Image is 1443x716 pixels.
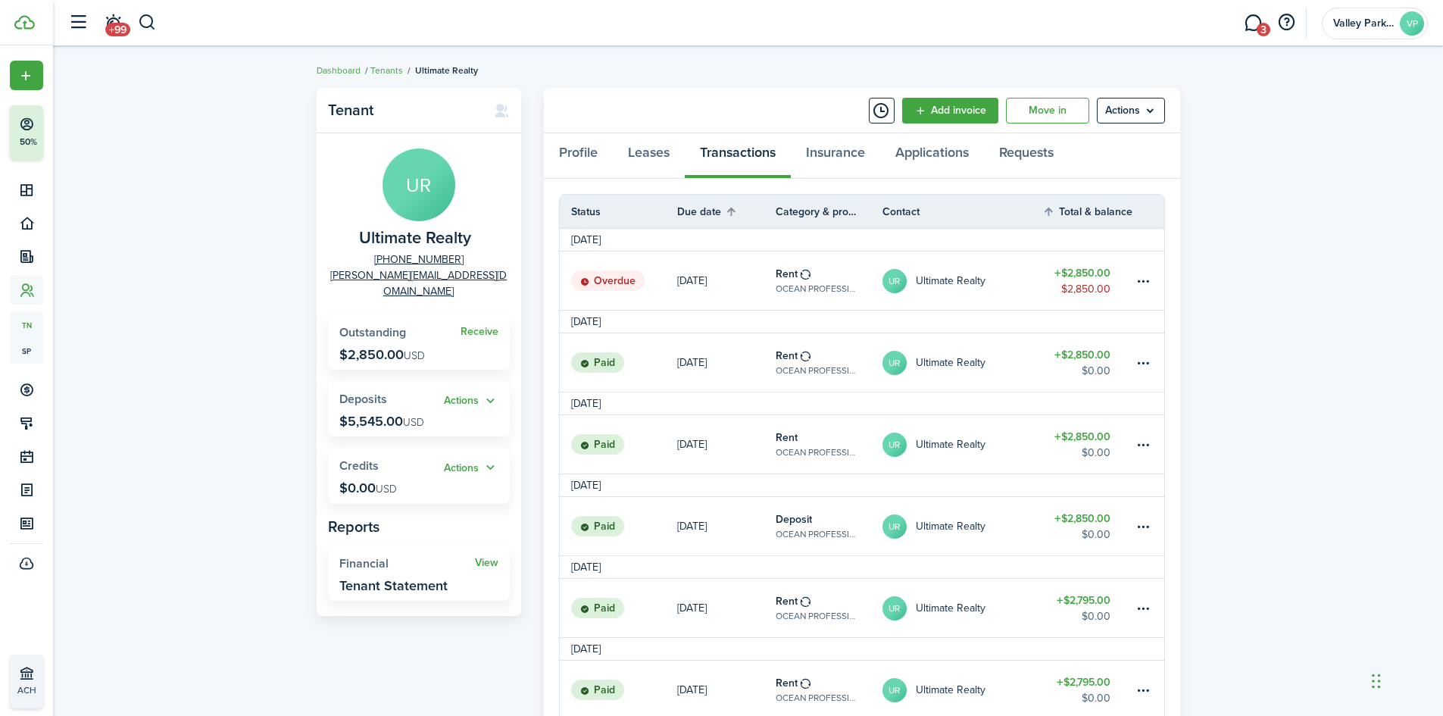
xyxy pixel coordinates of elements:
[105,23,130,36] span: +99
[328,267,510,299] a: [PERSON_NAME][EMAIL_ADDRESS][DOMAIN_NAME]
[10,105,136,160] button: 50%
[916,275,985,287] table-profile-info-text: Ultimate Realty
[560,232,612,248] td: [DATE]
[613,133,685,179] a: Leases
[98,4,127,42] a: Notifications
[10,61,43,90] button: Open menu
[415,64,478,77] span: Ultimate Realty
[1082,690,1110,706] table-amount-description: $0.00
[677,600,707,616] p: [DATE]
[370,64,403,77] a: Tenants
[1042,333,1133,392] a: $2,850.00$0.00
[916,357,985,369] table-profile-info-text: Ultimate Realty
[383,149,455,221] avatar-text: UR
[776,675,798,691] table-info-title: Rent
[882,678,907,702] avatar-text: UR
[776,333,882,392] a: RentOCEAN PROFESSIONAL, Unit 108
[776,415,882,474] a: RentOCEAN PROFESSIONAL, Unit 108
[776,579,882,637] a: RentOCEAN PROFESSIONAL, Unit 108
[677,333,776,392] a: [DATE]
[1054,429,1110,445] table-amount-title: $2,850.00
[882,596,907,621] avatar-text: UR
[677,273,707,289] p: [DATE]
[560,333,677,392] a: Paid
[776,511,812,527] table-info-title: Deposit
[902,98,998,124] a: Add invoice
[339,347,425,362] p: $2,850.00
[444,392,498,410] button: Actions
[374,252,464,267] a: [PHONE_NUMBER]
[1054,265,1110,281] table-amount-title: $2,850.00
[560,314,612,330] td: [DATE]
[791,133,880,179] a: Insurance
[776,497,882,555] a: DepositOCEAN PROFESSIONAL, Unit 108
[882,252,1043,310] a: URUltimate Realty
[19,136,38,149] p: 50%
[882,269,907,293] avatar-text: UR
[776,266,798,282] table-info-title: Rent
[882,497,1043,555] a: URUltimate Realty
[677,252,776,310] a: [DATE]
[339,578,448,593] widget-stats-description: Tenant Statement
[882,514,907,539] avatar-text: UR
[776,691,860,705] table-subtitle: OCEAN PROFESSIONAL, Unit 108
[560,559,612,575] td: [DATE]
[776,364,860,377] table-subtitle: OCEAN PROFESSIONAL, Unit 108
[776,252,882,310] a: RentOCEAN PROFESSIONAL, Unit 108
[339,457,379,474] span: Credits
[1042,202,1133,220] th: Sort
[677,518,707,534] p: [DATE]
[869,98,895,124] button: Timeline
[882,333,1043,392] a: URUltimate Realty
[677,497,776,555] a: [DATE]
[776,527,860,541] table-subtitle: OCEAN PROFESSIONAL, Unit 108
[776,609,860,623] table-subtitle: OCEAN PROFESSIONAL, Unit 108
[776,282,860,295] table-subtitle: OCEAN PROFESSIONAL, Unit 108
[10,655,43,708] a: ACH
[1238,4,1267,42] a: Messaging
[359,229,471,248] span: Ultimate Realty
[1054,511,1110,527] table-amount-title: $2,850.00
[1042,579,1133,637] a: $2,795.00$0.00
[560,415,677,474] a: Paid
[677,682,707,698] p: [DATE]
[776,446,860,459] table-subtitle: OCEAN PROFESSIONAL, Unit 108
[571,516,624,537] status: Paid
[1257,23,1270,36] span: 3
[444,459,498,477] widget-stats-action: Actions
[916,602,985,614] table-profile-info-text: Ultimate Realty
[1006,98,1089,124] a: Move in
[475,557,498,569] a: View
[1082,527,1110,542] table-amount-description: $0.00
[376,481,397,497] span: USD
[544,133,613,179] a: Profile
[339,557,475,571] widget-stats-title: Financial
[1400,11,1424,36] avatar-text: VP
[1372,658,1381,704] div: Drag
[776,430,798,446] table-info-title: Rent
[571,680,624,701] status: Paid
[984,133,1069,179] a: Requests
[461,326,498,338] a: Receive
[1333,18,1394,29] span: Valley Park Properties
[10,312,43,338] a: tn
[1057,592,1110,608] table-amount-title: $2,795.00
[916,439,985,451] table-profile-info-text: Ultimate Realty
[17,683,107,697] p: ACH
[10,338,43,364] a: sp
[1273,10,1299,36] button: Open resource center
[560,396,612,411] td: [DATE]
[328,102,479,119] panel-main-title: Tenant
[1082,363,1110,379] table-amount-description: $0.00
[560,579,677,637] a: Paid
[677,415,776,474] a: [DATE]
[444,459,498,477] button: Open menu
[882,433,907,457] avatar-text: UR
[339,390,387,408] span: Deposits
[1042,252,1133,310] a: $2,850.00$2,850.00
[1057,674,1110,690] table-amount-title: $2,795.00
[560,252,677,310] a: Overdue
[339,414,424,429] p: $5,545.00
[571,270,645,292] status: Overdue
